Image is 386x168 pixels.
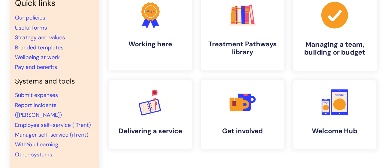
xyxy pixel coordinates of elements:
[15,54,60,61] a: Wellbeing at work
[15,34,65,41] a: Strategy and values
[15,91,58,99] a: Submit expenses
[298,40,372,57] h4: Managing a team, building or budget
[15,44,63,51] a: Branded templates
[298,127,371,135] h4: Welcome Hub
[206,127,279,135] h4: Get involved
[201,80,284,149] a: Get involved
[293,80,376,149] a: Welcome Hub
[109,80,192,149] a: Delivering a service
[206,40,279,56] h4: Treatment Pathways library
[15,141,58,148] a: WithYou Learning
[15,77,94,86] h4: Systems and tools
[15,121,91,129] a: Employee self-service (iTrent)
[15,151,52,158] a: Other systems
[15,63,57,71] a: Pay and benefits
[114,127,187,135] h4: Delivering a service
[114,40,187,48] h4: Working here
[15,24,47,31] a: Useful forms
[15,14,45,21] a: Our policies
[15,102,62,119] a: Report incidents ([PERSON_NAME])
[15,131,88,138] a: Manager self-service (iTrent)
